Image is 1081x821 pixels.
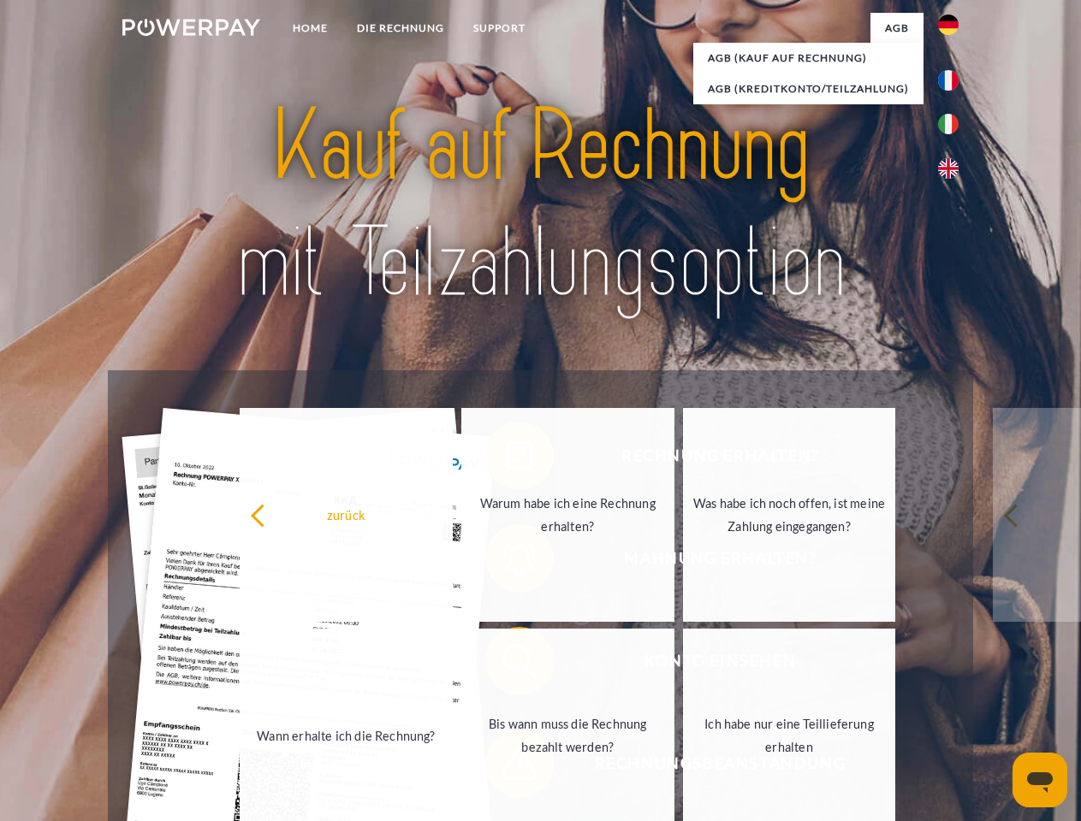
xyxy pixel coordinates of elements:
[472,492,664,538] div: Warum habe ich eine Rechnung erhalten?
[278,13,342,44] a: Home
[163,82,918,328] img: title-powerpay_de.svg
[938,70,959,91] img: fr
[870,13,924,44] a: agb
[1013,753,1067,807] iframe: Schaltfläche zum Öffnen des Messaging-Fensters
[938,158,959,179] img: en
[693,712,886,759] div: Ich habe nur eine Teillieferung erhalten
[693,74,924,104] a: AGB (Kreditkonto/Teilzahlung)
[250,724,442,747] div: Wann erhalte ich die Rechnung?
[472,712,664,759] div: Bis wann muss die Rechnung bezahlt werden?
[122,19,260,36] img: logo-powerpay-white.svg
[938,15,959,35] img: de
[693,43,924,74] a: AGB (Kauf auf Rechnung)
[459,13,540,44] a: SUPPORT
[938,114,959,134] img: it
[693,492,886,538] div: Was habe ich noch offen, ist meine Zahlung eingegangen?
[683,408,896,622] a: Was habe ich noch offen, ist meine Zahlung eingegangen?
[342,13,459,44] a: DIE RECHNUNG
[250,503,442,526] div: zurück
